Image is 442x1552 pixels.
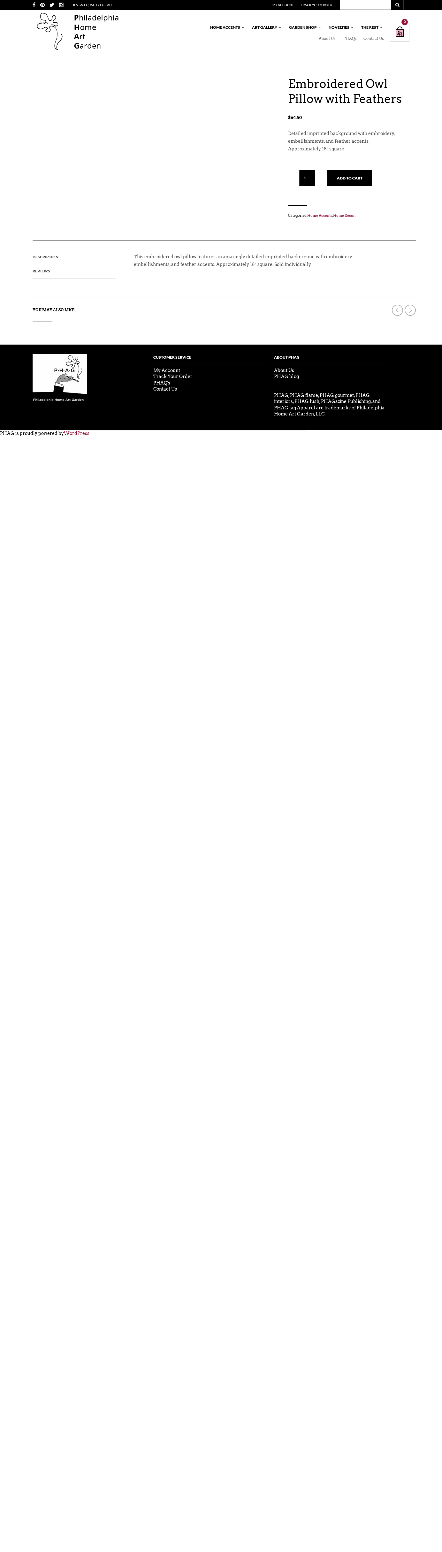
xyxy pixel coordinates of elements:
a: PHAQs [339,36,360,41]
a: About Us [274,368,294,373]
a: Contact Us [360,36,384,41]
a: Art Gallery [249,22,282,33]
a: Description [33,250,58,264]
bdi: 64.50 [288,115,302,120]
a: Contact Us [153,386,177,392]
a: My Account [153,368,180,373]
p: This embroidered owl pillow features an amazingly detailed imprinted background with embroidery, ... [134,253,375,275]
a: About Us [315,36,339,41]
p: Detailed imprinted background with embroidery, embellishments, and feather accents. [288,130,409,145]
div: 0 [401,19,408,25]
strong: You may also like… [33,308,77,312]
a: Novelties [325,22,354,33]
a: Home Accents [207,22,245,33]
a: Track Your Order [153,374,193,379]
h1: Embroidered Owl Pillow with Feathers [288,76,409,106]
p: PHAG, PHAG flame, PHAG gourmet, PHAG interiors, PHAG lush, PHAGazine Publishing, and PHAG tag App... [274,392,385,417]
h4: Customer Service [153,354,264,364]
a: Reviews [33,264,50,278]
a: My Account [272,3,294,7]
a: WordPress [64,431,89,436]
span: $ [288,115,291,120]
h4: About PHag [274,354,385,364]
input: Qty [299,170,315,186]
a: PHAQ's [153,380,170,385]
button: Add to cart [327,170,372,186]
a: PHAG blog [274,374,299,379]
a: Home Decor [333,213,355,218]
a: The Rest [358,22,383,33]
p: Approximately 18″ square. [288,145,409,153]
a: Garden Shop [286,22,322,33]
a: Track Your Order [301,3,332,7]
span: Categories: , . [288,212,409,219]
img: phag-logo-compressor.gif [33,354,87,402]
a: Home Accents [307,213,332,218]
